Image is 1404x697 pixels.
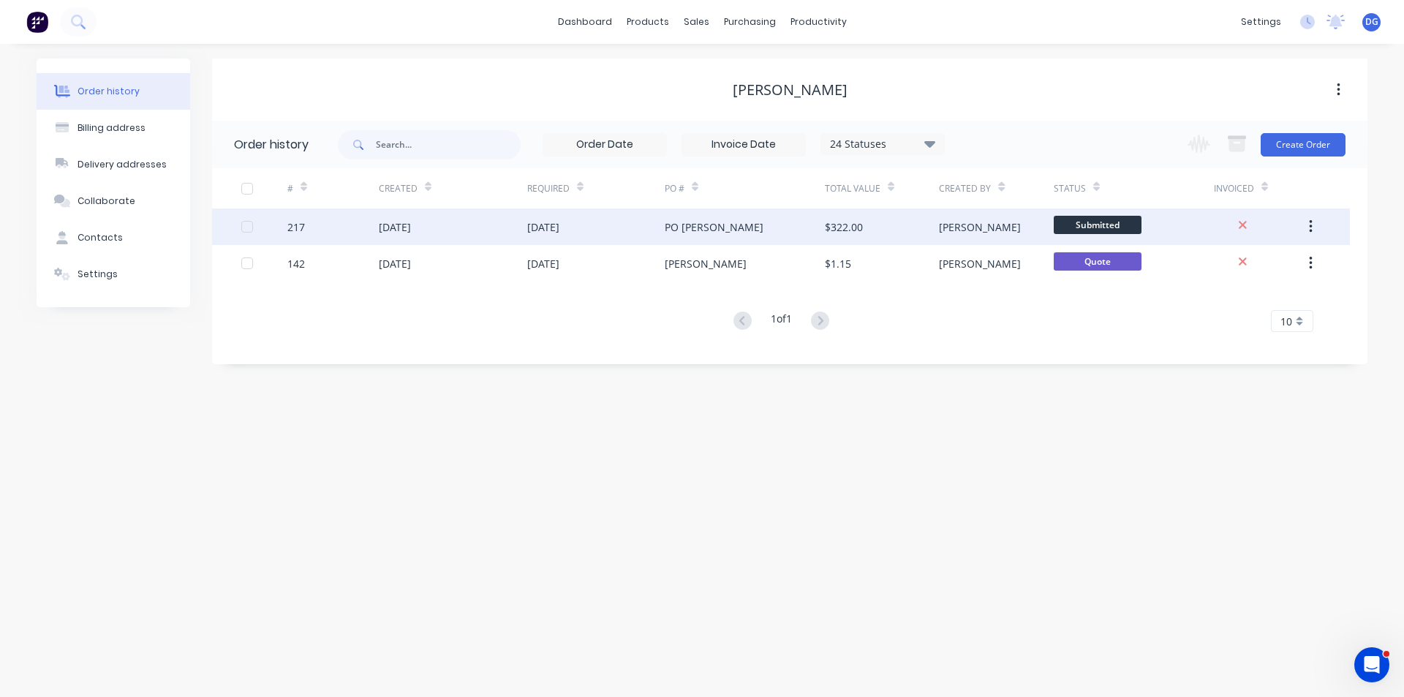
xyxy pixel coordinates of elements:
div: [DATE] [527,219,559,235]
div: Required [527,168,665,208]
input: Invoice Date [682,134,805,156]
div: purchasing [717,11,783,33]
div: Status [1054,168,1214,208]
button: Order history [37,73,190,110]
div: Status [1054,182,1086,195]
div: [DATE] [527,256,559,271]
div: products [619,11,676,33]
div: Invoiced [1214,168,1305,208]
a: dashboard [551,11,619,33]
div: [PERSON_NAME] [665,256,747,271]
div: Created By [939,168,1053,208]
button: Contacts [37,219,190,256]
div: 1 of 1 [771,311,792,332]
button: Settings [37,256,190,293]
div: $1.15 [825,256,851,271]
div: productivity [783,11,854,33]
div: 24 Statuses [821,136,944,152]
div: Billing address [78,121,146,135]
div: Order history [78,85,140,98]
div: Total Value [825,168,939,208]
span: Quote [1054,252,1141,271]
div: Created [379,168,527,208]
div: [DATE] [379,256,411,271]
div: Total Value [825,182,880,195]
div: Delivery addresses [78,158,167,171]
div: Required [527,182,570,195]
div: 217 [287,219,305,235]
input: Search... [376,130,521,159]
span: DG [1365,15,1378,29]
iframe: Intercom live chat [1354,647,1389,682]
div: PO # [665,182,684,195]
img: Factory [26,11,48,33]
div: [PERSON_NAME] [733,81,848,99]
div: # [287,182,293,195]
div: PO # [665,168,825,208]
button: Collaborate [37,183,190,219]
div: $322.00 [825,219,863,235]
div: # [287,168,379,208]
div: [PERSON_NAME] [939,219,1021,235]
div: Settings [78,268,118,281]
button: Delivery addresses [37,146,190,183]
button: Billing address [37,110,190,146]
div: Collaborate [78,195,135,208]
div: Invoiced [1214,182,1254,195]
div: settings [1234,11,1288,33]
div: Order history [234,136,309,154]
div: Contacts [78,231,123,244]
div: Created By [939,182,991,195]
div: PO [PERSON_NAME] [665,219,763,235]
div: Created [379,182,418,195]
div: sales [676,11,717,33]
span: Submitted [1054,216,1141,234]
button: Create Order [1261,133,1345,157]
div: [PERSON_NAME] [939,256,1021,271]
div: 142 [287,256,305,271]
div: [DATE] [379,219,411,235]
input: Order Date [543,134,666,156]
span: 10 [1280,314,1292,329]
